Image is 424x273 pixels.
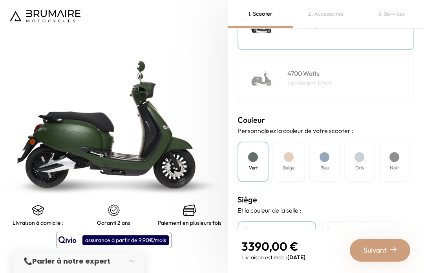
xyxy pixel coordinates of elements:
[238,194,414,206] h3: Siège
[82,235,169,245] div: assurance à partir de 9,90€/mois
[320,164,329,171] h4: Bleu
[364,245,387,256] span: Suivant
[32,204,44,217] img: shipping.png
[242,226,311,236] h4: Noir
[158,220,221,226] p: Paiement en plusieurs fois
[241,253,305,261] p: Livraison estimée :
[327,226,396,236] h4: Beige
[183,204,196,217] img: credit-cards.png
[13,220,64,226] p: Livraison à domicile :
[287,78,333,87] p: Équivalent 125cc
[287,69,333,78] h4: 4700 Watts
[238,206,414,215] p: Et la couleur de la selle :
[10,10,80,22] img: Logo de Brumaire
[238,126,414,135] p: Personnalisez la couleur de votre scooter :
[242,58,281,98] img: Scooter
[249,164,258,171] h4: Vert
[355,164,364,171] h4: Gris
[97,220,130,226] p: Garanti 2 ans
[58,235,77,245] img: logo qivio
[241,239,298,254] span: 3390,00 €
[287,254,305,261] span: [DATE]
[390,246,397,253] img: right-arrow-2.png
[108,204,120,217] img: certificat-de-garantie.png
[390,164,399,171] h4: Noir
[56,232,172,248] button: assurance à partir de 9,90€/mois
[238,114,414,126] h3: Couleur
[283,164,294,171] h4: Beige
